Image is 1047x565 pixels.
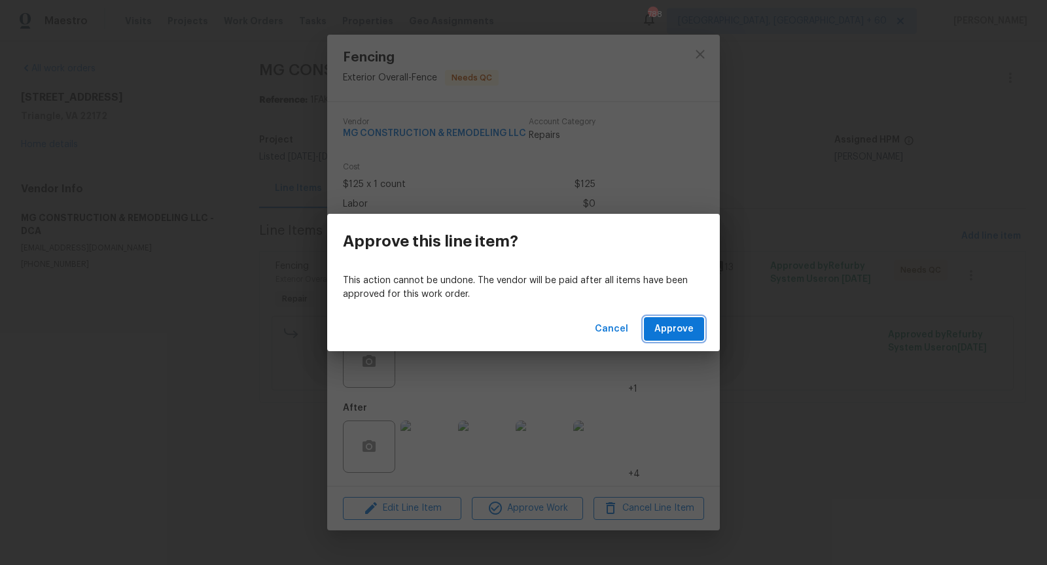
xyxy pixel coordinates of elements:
span: Cancel [595,321,628,337]
p: This action cannot be undone. The vendor will be paid after all items have been approved for this... [343,274,704,301]
h3: Approve this line item? [343,232,518,250]
span: Approve [654,321,694,337]
button: Cancel [590,317,633,341]
button: Approve [644,317,704,341]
